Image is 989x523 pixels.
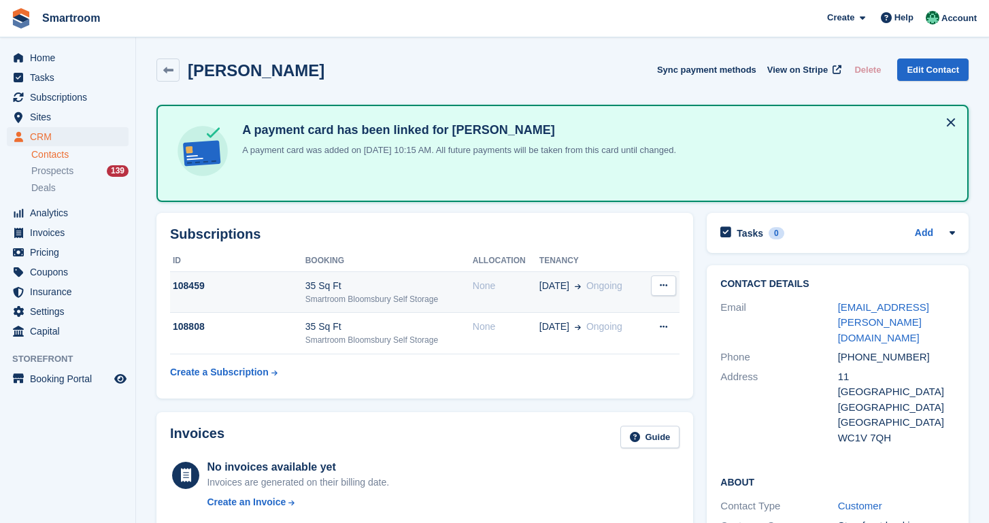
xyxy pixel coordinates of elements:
[838,400,955,416] div: [GEOGRAPHIC_DATA]
[30,322,112,341] span: Capital
[30,68,112,87] span: Tasks
[7,302,129,321] a: menu
[37,7,105,29] a: Smartroom
[737,227,763,239] h2: Tasks
[170,250,305,272] th: ID
[31,165,73,178] span: Prospects
[7,322,129,341] a: menu
[174,122,231,180] img: card-linked-ebf98d0992dc2aeb22e95c0e3c79077019eb2392cfd83c6a337811c24bc77127.svg
[838,301,929,343] a: [EMAIL_ADDRESS][PERSON_NAME][DOMAIN_NAME]
[762,58,844,81] a: View on Stripe
[31,148,129,161] a: Contacts
[207,495,286,509] div: Create an Invoice
[720,279,955,290] h2: Contact Details
[586,280,622,291] span: Ongoing
[539,320,569,334] span: [DATE]
[473,320,539,334] div: None
[7,263,129,282] a: menu
[207,495,389,509] a: Create an Invoice
[720,369,837,446] div: Address
[31,181,129,195] a: Deals
[473,279,539,293] div: None
[112,371,129,387] a: Preview store
[7,282,129,301] a: menu
[7,203,129,222] a: menu
[170,320,305,334] div: 108808
[207,459,389,475] div: No invoices available yet
[305,334,473,346] div: Smartroom Bloomsbury Self Storage
[586,321,622,332] span: Ongoing
[30,48,112,67] span: Home
[30,203,112,222] span: Analytics
[305,250,473,272] th: Booking
[720,499,837,514] div: Contact Type
[237,144,676,157] p: A payment card was added on [DATE] 10:15 AM. All future payments will be taken from this card unt...
[926,11,939,24] img: Jacob Gabriel
[539,250,644,272] th: Tenancy
[657,58,756,81] button: Sync payment methods
[7,369,129,388] a: menu
[838,500,882,511] a: Customer
[7,127,129,146] a: menu
[620,426,680,448] a: Guide
[11,8,31,29] img: stora-icon-8386f47178a22dfd0bd8f6a31ec36ba5ce8667c1dd55bd0f319d3a0aa187defe.svg
[170,365,269,379] div: Create a Subscription
[170,279,305,293] div: 108459
[7,88,129,107] a: menu
[7,107,129,126] a: menu
[30,88,112,107] span: Subscriptions
[941,12,977,25] span: Account
[30,223,112,242] span: Invoices
[720,300,837,346] div: Email
[849,58,886,81] button: Delete
[7,243,129,262] a: menu
[30,263,112,282] span: Coupons
[30,302,112,321] span: Settings
[305,293,473,305] div: Smartroom Bloomsbury Self Storage
[838,415,955,431] div: [GEOGRAPHIC_DATA]
[769,227,784,239] div: 0
[894,11,913,24] span: Help
[188,61,324,80] h2: [PERSON_NAME]
[897,58,969,81] a: Edit Contact
[838,350,955,365] div: [PHONE_NUMBER]
[30,369,112,388] span: Booking Portal
[7,223,129,242] a: menu
[170,360,278,385] a: Create a Subscription
[207,475,389,490] div: Invoices are generated on their billing date.
[107,165,129,177] div: 139
[720,350,837,365] div: Phone
[827,11,854,24] span: Create
[7,48,129,67] a: menu
[305,279,473,293] div: 35 Sq Ft
[170,426,224,448] h2: Invoices
[12,352,135,366] span: Storefront
[30,243,112,262] span: Pricing
[7,68,129,87] a: menu
[720,475,955,488] h2: About
[539,279,569,293] span: [DATE]
[767,63,828,77] span: View on Stripe
[31,182,56,195] span: Deals
[30,107,112,126] span: Sites
[838,369,955,400] div: 11 [GEOGRAPHIC_DATA]
[237,122,676,138] h4: A payment card has been linked for [PERSON_NAME]
[30,127,112,146] span: CRM
[838,431,955,446] div: WC1V 7QH
[305,320,473,334] div: 35 Sq Ft
[30,282,112,301] span: Insurance
[170,226,680,242] h2: Subscriptions
[473,250,539,272] th: Allocation
[31,164,129,178] a: Prospects 139
[915,226,933,241] a: Add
